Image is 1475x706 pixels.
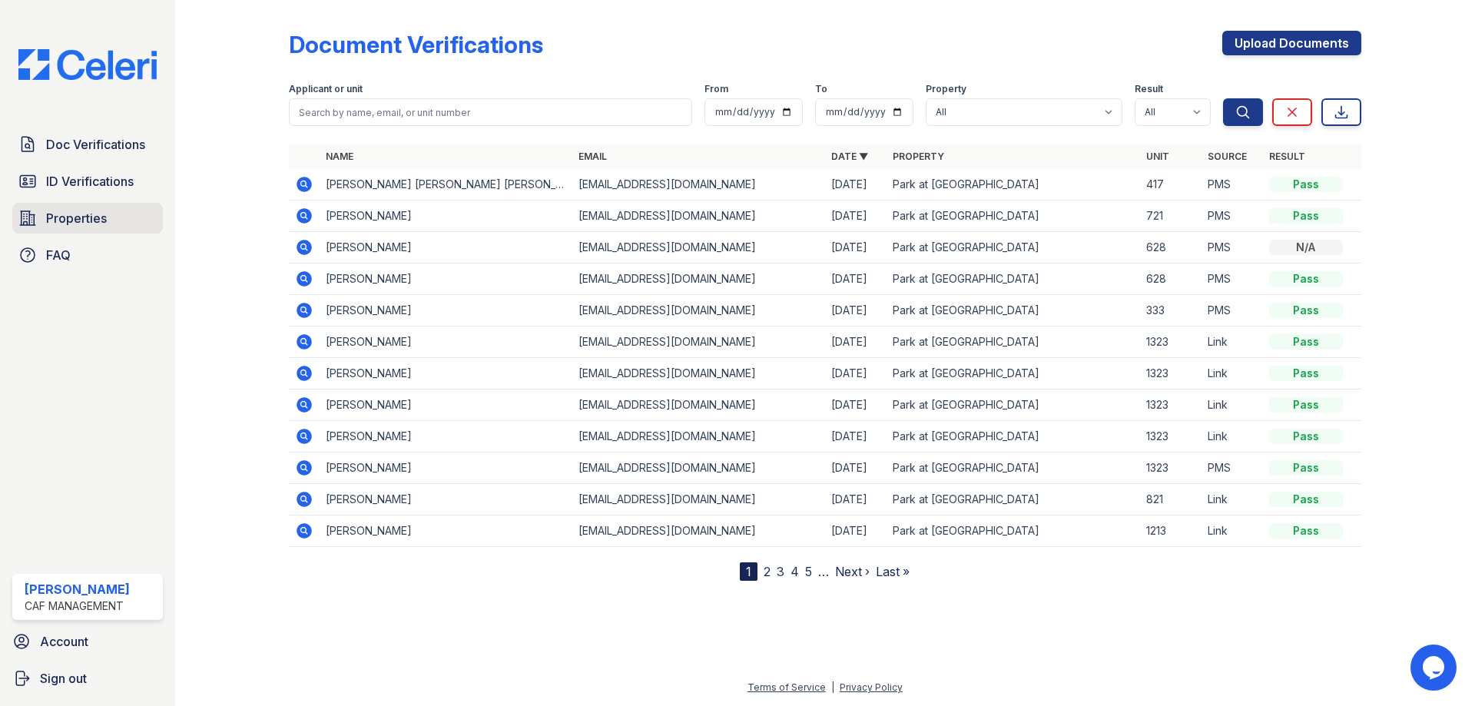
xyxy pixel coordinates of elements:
td: Park at [GEOGRAPHIC_DATA] [887,358,1139,389]
iframe: chat widget [1410,645,1460,691]
img: CE_Logo_Blue-a8612792a0a2168367f1c8372b55b34899dd931a85d93a1a3d3e32e68fde9ad4.png [6,49,169,80]
a: Email [578,151,607,162]
div: 1 [740,562,757,581]
td: [PERSON_NAME] [320,515,572,547]
div: Pass [1269,397,1343,413]
td: [DATE] [825,452,887,484]
span: … [818,562,829,581]
td: 417 [1140,169,1202,201]
a: Properties [12,203,163,234]
td: Park at [GEOGRAPHIC_DATA] [887,201,1139,232]
td: [DATE] [825,232,887,264]
td: PMS [1202,169,1263,201]
td: [DATE] [825,484,887,515]
td: Park at [GEOGRAPHIC_DATA] [887,169,1139,201]
td: [DATE] [825,169,887,201]
td: 1323 [1140,358,1202,389]
td: 333 [1140,295,1202,326]
div: N/A [1269,240,1343,255]
div: Pass [1269,523,1343,539]
div: Pass [1269,429,1343,444]
label: From [704,83,728,95]
td: Link [1202,515,1263,547]
td: [PERSON_NAME] [320,389,572,421]
td: 1323 [1140,421,1202,452]
td: [EMAIL_ADDRESS][DOMAIN_NAME] [572,421,825,452]
div: Pass [1269,177,1343,192]
td: [EMAIL_ADDRESS][DOMAIN_NAME] [572,484,825,515]
td: PMS [1202,264,1263,295]
a: Account [6,626,169,657]
td: [PERSON_NAME] [320,232,572,264]
td: PMS [1202,452,1263,484]
td: [PERSON_NAME] [320,421,572,452]
label: Result [1135,83,1163,95]
td: [EMAIL_ADDRESS][DOMAIN_NAME] [572,295,825,326]
div: Pass [1269,460,1343,476]
td: Park at [GEOGRAPHIC_DATA] [887,515,1139,547]
td: 1323 [1140,389,1202,421]
td: Park at [GEOGRAPHIC_DATA] [887,264,1139,295]
td: [PERSON_NAME] [320,326,572,358]
td: [EMAIL_ADDRESS][DOMAIN_NAME] [572,452,825,484]
a: Next › [835,564,870,579]
td: [DATE] [825,326,887,358]
a: 5 [805,564,812,579]
div: Pass [1269,366,1343,381]
td: Link [1202,421,1263,452]
td: Park at [GEOGRAPHIC_DATA] [887,452,1139,484]
a: 2 [764,564,771,579]
span: Account [40,632,88,651]
td: [EMAIL_ADDRESS][DOMAIN_NAME] [572,389,825,421]
td: [EMAIL_ADDRESS][DOMAIN_NAME] [572,169,825,201]
td: [PERSON_NAME] [320,295,572,326]
td: [PERSON_NAME] [PERSON_NAME] [PERSON_NAME] [320,169,572,201]
td: Park at [GEOGRAPHIC_DATA] [887,232,1139,264]
td: 721 [1140,201,1202,232]
td: [EMAIL_ADDRESS][DOMAIN_NAME] [572,232,825,264]
td: 1323 [1140,452,1202,484]
span: FAQ [46,246,71,264]
a: Unit [1146,151,1169,162]
span: Doc Verifications [46,135,145,154]
td: 821 [1140,484,1202,515]
a: ID Verifications [12,166,163,197]
span: ID Verifications [46,172,134,191]
a: Result [1269,151,1305,162]
td: [DATE] [825,515,887,547]
a: Sign out [6,663,169,694]
td: [DATE] [825,295,887,326]
td: PMS [1202,295,1263,326]
td: Park at [GEOGRAPHIC_DATA] [887,326,1139,358]
a: Property [893,151,944,162]
td: Park at [GEOGRAPHIC_DATA] [887,484,1139,515]
a: Terms of Service [747,681,826,693]
a: Date ▼ [831,151,868,162]
div: CAF Management [25,598,130,614]
a: Privacy Policy [840,681,903,693]
td: [PERSON_NAME] [320,484,572,515]
div: Pass [1269,303,1343,318]
td: Link [1202,326,1263,358]
td: [EMAIL_ADDRESS][DOMAIN_NAME] [572,326,825,358]
a: 3 [777,564,784,579]
td: [PERSON_NAME] [320,452,572,484]
td: [PERSON_NAME] [320,358,572,389]
td: [PERSON_NAME] [320,201,572,232]
td: 1323 [1140,326,1202,358]
a: Last » [876,564,910,579]
a: Doc Verifications [12,129,163,160]
td: [EMAIL_ADDRESS][DOMAIN_NAME] [572,201,825,232]
div: Pass [1269,334,1343,350]
input: Search by name, email, or unit number [289,98,692,126]
a: 4 [791,564,799,579]
td: Park at [GEOGRAPHIC_DATA] [887,389,1139,421]
td: Link [1202,484,1263,515]
a: Upload Documents [1222,31,1361,55]
td: Park at [GEOGRAPHIC_DATA] [887,295,1139,326]
div: Pass [1269,492,1343,507]
td: [DATE] [825,421,887,452]
div: Document Verifications [289,31,543,58]
label: Applicant or unit [289,83,363,95]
